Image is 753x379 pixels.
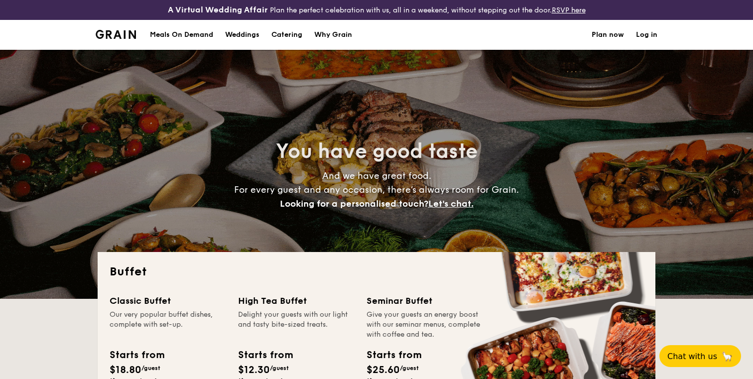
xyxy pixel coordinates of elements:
[96,30,136,39] img: Grain
[110,348,164,363] div: Starts from
[96,30,136,39] a: Logotype
[276,139,478,163] span: You have good taste
[234,170,519,209] span: And we have great food. For every guest and any occasion, there’s always room for Grain.
[141,365,160,372] span: /guest
[110,264,643,280] h2: Buffet
[238,294,355,308] div: High Tea Buffet
[271,20,302,50] h1: Catering
[270,365,289,372] span: /guest
[721,351,733,362] span: 🦙
[168,4,268,16] h4: A Virtual Wedding Affair
[667,352,717,361] span: Chat with us
[636,20,657,50] a: Log in
[238,310,355,340] div: Delight your guests with our light and tasty bite-sized treats.
[125,4,627,16] div: Plan the perfect celebration with us, all in a weekend, without stepping out the door.
[659,345,741,367] button: Chat with us🦙
[110,294,226,308] div: Classic Buffet
[265,20,308,50] a: Catering
[367,294,483,308] div: Seminar Buffet
[238,364,270,376] span: $12.30
[280,198,428,209] span: Looking for a personalised touch?
[225,20,259,50] div: Weddings
[238,348,292,363] div: Starts from
[367,310,483,340] div: Give your guests an energy boost with our seminar menus, complete with coffee and tea.
[219,20,265,50] a: Weddings
[110,364,141,376] span: $18.80
[367,364,400,376] span: $25.60
[400,365,419,372] span: /guest
[144,20,219,50] a: Meals On Demand
[314,20,352,50] div: Why Grain
[367,348,421,363] div: Starts from
[110,310,226,340] div: Our very popular buffet dishes, complete with set-up.
[592,20,624,50] a: Plan now
[428,198,474,209] span: Let's chat.
[552,6,586,14] a: RSVP here
[308,20,358,50] a: Why Grain
[150,20,213,50] div: Meals On Demand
